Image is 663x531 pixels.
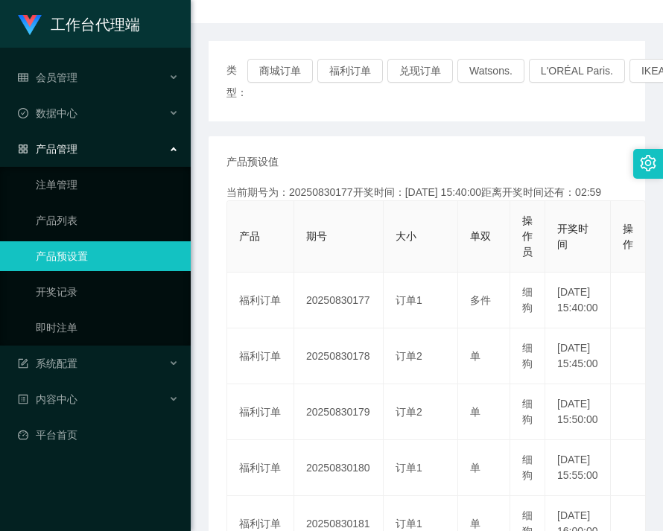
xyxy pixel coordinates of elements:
[294,328,384,384] td: 20250830178
[470,230,491,242] span: 单双
[396,230,416,242] span: 大小
[226,185,627,200] div: 当前期号为：20250830177开奖时间：[DATE] 15:40:00距离开奖时间还有：02:59
[294,273,384,328] td: 20250830177
[227,384,294,440] td: 福利订单
[36,313,179,343] a: 即时注单
[557,223,589,250] span: 开奖时间
[18,71,77,83] span: 会员管理
[470,294,491,306] span: 多件
[294,384,384,440] td: 20250830179
[522,214,533,258] span: 操作员
[18,143,77,155] span: 产品管理
[18,108,28,118] i: 图标: check-circle-o
[545,273,611,328] td: [DATE] 15:40:00
[510,440,545,496] td: 细狗
[545,440,611,496] td: [DATE] 15:55:00
[227,273,294,328] td: 福利订单
[396,350,422,362] span: 订单2
[18,394,28,404] i: 图标: profile
[510,384,545,440] td: 细狗
[470,518,480,530] span: 单
[470,462,480,474] span: 单
[306,230,327,242] span: 期号
[396,462,422,474] span: 订单1
[640,155,656,171] i: 图标: setting
[226,154,279,170] span: 产品预设值
[545,384,611,440] td: [DATE] 15:50:00
[623,223,633,250] span: 操作
[247,59,313,83] button: 商城订单
[18,15,42,36] img: logo.9652507e.png
[36,170,179,200] a: 注单管理
[396,518,422,530] span: 订单1
[387,59,453,83] button: 兑现订单
[470,406,480,418] span: 单
[36,277,179,307] a: 开奖记录
[396,294,422,306] span: 订单1
[51,1,140,48] h1: 工作台代理端
[529,59,625,83] button: L'ORÉAL Paris.
[18,72,28,83] i: 图标: table
[18,393,77,405] span: 内容中心
[18,420,179,450] a: 图标: dashboard平台首页
[18,107,77,119] span: 数据中心
[18,358,28,369] i: 图标: form
[18,18,140,30] a: 工作台代理端
[18,357,77,369] span: 系统配置
[510,273,545,328] td: 细狗
[470,350,480,362] span: 单
[227,328,294,384] td: 福利订单
[317,59,383,83] button: 福利订单
[227,440,294,496] td: 福利订单
[294,440,384,496] td: 20250830180
[36,241,179,271] a: 产品预设置
[545,328,611,384] td: [DATE] 15:45:00
[226,59,247,104] span: 类型：
[510,328,545,384] td: 细狗
[457,59,524,83] button: Watsons.
[239,230,260,242] span: 产品
[18,144,28,154] i: 图标: appstore-o
[396,406,422,418] span: 订单2
[36,206,179,235] a: 产品列表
